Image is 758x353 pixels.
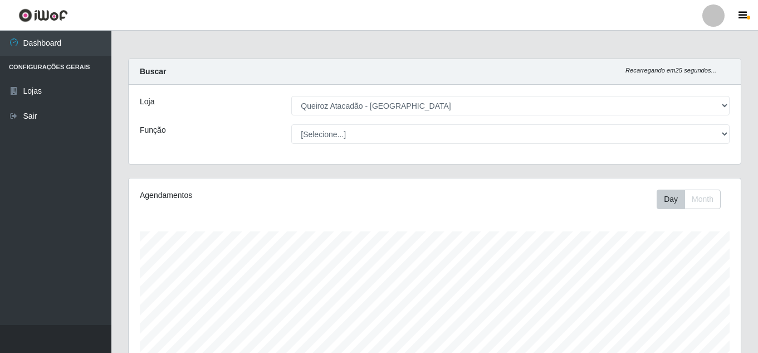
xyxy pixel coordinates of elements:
[140,124,166,136] label: Função
[140,67,166,76] strong: Buscar
[140,190,376,201] div: Agendamentos
[625,67,716,74] i: Recarregando em 25 segundos...
[140,96,154,108] label: Loja
[657,190,730,209] div: Toolbar with button groups
[18,8,68,22] img: CoreUI Logo
[657,190,721,209] div: First group
[684,190,721,209] button: Month
[657,190,685,209] button: Day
